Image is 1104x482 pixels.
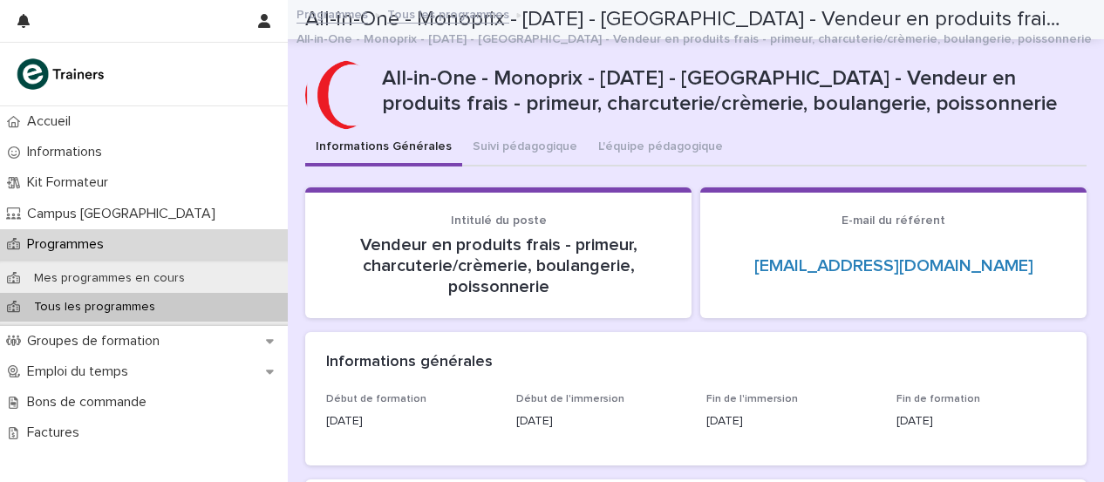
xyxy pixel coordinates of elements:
[34,301,155,313] font: Tous les programmes
[27,114,71,128] font: Accueil
[326,394,426,404] font: Début de formation
[27,207,215,221] font: Campus [GEOGRAPHIC_DATA]
[316,140,452,153] font: Informations Générales
[27,145,102,159] font: Informations
[842,214,945,227] font: E-mail du référent
[896,394,980,404] font: Fin de formation
[34,272,185,284] font: Mes programmes en cours
[896,415,933,427] font: [DATE]
[382,68,1057,114] font: All-in-One - Monoprix - [DATE] - [GEOGRAPHIC_DATA] - Vendeur en produits frais - primeur, charcut...
[387,3,509,24] a: Tous les programmes
[296,3,368,24] a: Programmes
[296,33,1092,45] font: All-in-One - Monoprix - [DATE] - [GEOGRAPHIC_DATA] - Vendeur en produits frais - primeur, charcut...
[754,257,1033,275] a: [EMAIL_ADDRESS][DOMAIN_NAME]
[27,395,147,409] font: Bons de commande
[360,236,642,295] font: Vendeur en produits frais - primeur, charcuterie/crèmerie, boulangerie, poissonnerie
[326,353,493,372] h2: Informations générales
[296,9,368,21] font: Programmes
[27,364,128,378] font: Emploi du temps
[706,394,798,404] font: Fin de l'immersion
[27,175,108,189] font: Kit Formateur
[516,394,624,404] font: Début de l'immersion
[14,57,110,92] img: K0CqGN7SDeD6s4JG8KQk
[451,214,547,227] font: Intitulé du poste
[326,415,363,427] font: [DATE]
[27,425,79,439] font: Factures
[27,237,104,251] font: Programmes
[516,415,553,427] font: [DATE]
[473,140,577,153] font: Suivi pédagogique
[598,140,723,153] font: L'équipe pédagogique
[706,415,743,427] font: [DATE]
[387,9,509,21] font: Tous les programmes
[27,334,160,348] font: Groupes de formation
